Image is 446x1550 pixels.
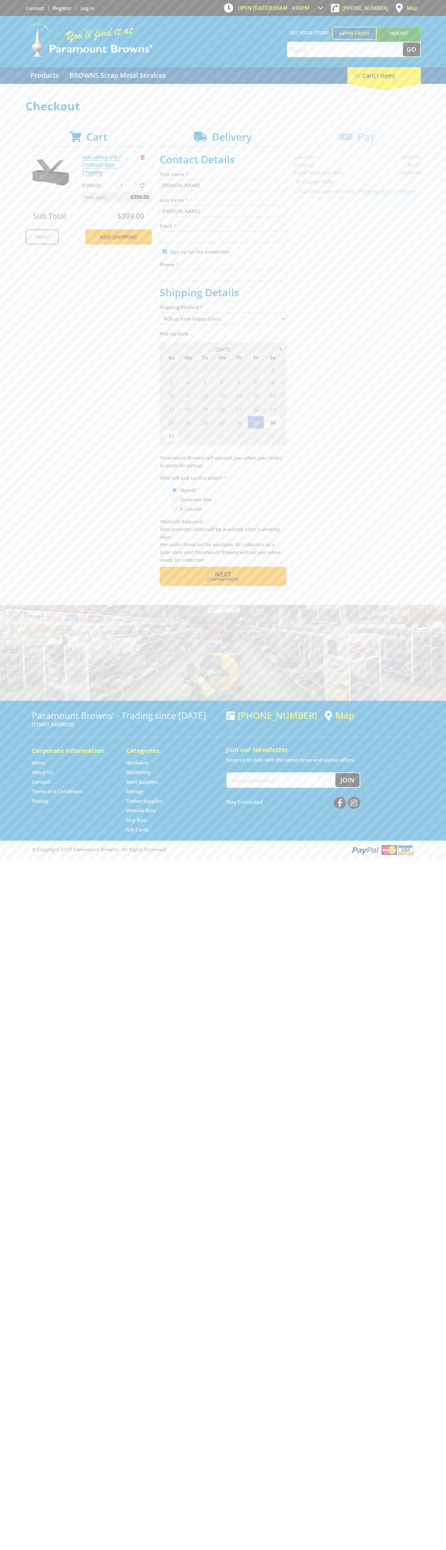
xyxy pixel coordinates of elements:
[172,506,177,511] input: Please select who will pick up the order.
[248,402,264,415] span: 22
[231,362,247,375] span: 31
[248,429,264,442] span: 5
[197,353,213,362] span: Tu
[160,180,286,191] input: Please enter your first name.
[178,503,204,514] label: A Courier
[180,429,196,442] span: 1
[82,154,121,176] a: GULLWING UTE / STORAGE BOX - 1760MM
[226,794,360,809] div: Stay Connected
[197,416,213,429] span: 26
[26,844,421,856] div: ® Copyright 2025 Paramount Browns'. All Rights Reserved.
[26,67,63,84] a: Go to the Products page
[214,353,230,362] span: We
[26,5,44,11] a: Go to the Contact page
[351,844,414,856] img: PayPal, Mastercard, Visa accepted
[126,817,147,823] a: Go to the Skip Bins page
[231,416,247,429] span: 28
[403,42,420,56] button: Go
[265,416,281,429] span: 30
[172,488,177,492] input: Please select who will pick up the order.
[130,192,149,202] span: $399.00
[160,286,286,299] h2: Shipping Details
[248,353,264,362] span: Fr
[347,67,421,84] div: Cart
[180,389,196,402] span: 11
[197,402,213,415] span: 19
[26,229,59,245] a: Print
[248,362,264,375] span: 1
[32,788,82,795] a: Go to the Terms and Conditions page
[377,27,421,51] a: Mount [PERSON_NAME]
[248,389,264,402] span: 15
[160,205,286,217] input: Please enter your last name.
[82,192,152,202] p: Item total:
[214,416,230,429] span: 27
[117,211,144,221] span: $399.00
[197,362,213,375] span: 29
[172,497,177,501] input: Please select who will pick up the order.
[226,710,317,720] div: [PHONE_NUMBER]
[82,181,116,189] p: $399.00
[160,330,286,337] label: Pick Up Date
[180,362,196,375] span: 28
[287,27,333,38] span: Set your store
[178,485,197,496] label: Myself
[163,416,179,429] span: 24
[160,170,286,178] label: First name
[126,746,207,755] h5: Categories
[163,429,179,442] span: 31
[163,362,179,375] span: 27
[160,270,286,281] input: Please enter your telephone number.
[32,720,220,728] p: [STREET_ADDRESS]
[374,72,395,79] span: (1 item)
[53,5,72,11] a: Go to the registration page
[212,130,252,144] span: Delivery
[197,389,213,402] span: 12
[160,474,286,482] label: Who will pick up the order?
[32,779,50,785] a: Go to the Contact page
[141,154,145,160] a: Remove from cart
[214,402,230,415] span: 20
[265,389,281,402] span: 16
[32,710,220,720] h3: Paramount Browns' - Trading since [DATE]
[65,67,171,84] a: Go to the BROWNS Scrap Metal Services page
[214,429,230,442] span: 3
[163,402,179,415] span: 17
[126,769,150,776] a: Go to the Machinery page
[265,429,281,442] span: 6
[227,773,335,787] input: Your email address
[160,518,281,563] em: Photo ID Required. Non-preorder items will be available after 5 working days Pre-order items will...
[160,222,286,230] label: Email
[81,5,94,11] a: Log in
[32,153,70,192] img: GULLWING UTE / STORAGE BOX - 1760MM
[126,798,162,804] a: Go to the Timber Supplies page
[215,570,231,579] span: Next
[160,567,286,586] button: Next Confirm order
[238,4,310,11] span: OPEN [DATE]
[226,745,414,754] h5: Join our Newsletter
[265,353,281,362] span: Sa
[163,353,179,362] span: Su
[231,376,247,388] span: 7
[180,376,196,388] span: 4
[32,759,46,766] a: Go to the Home page
[126,807,156,814] a: Go to the Wheelie Bins page
[216,346,230,352] span: [DATE]
[325,710,354,721] a: View a map of Gepps Cross location
[248,376,264,388] span: 8
[26,22,153,58] img: Paramount Browns'
[32,769,53,776] a: Go to the About Us page
[126,779,158,785] a: Go to the Steel Supplies page
[173,578,273,581] span: Confirm order
[332,27,377,40] a: Gepps Cross
[85,229,152,245] a: Keep Shopping
[180,402,196,415] span: 18
[160,454,281,469] em: Paramount Browns will contact you when your order is ready for pickup
[160,261,286,268] label: Phone
[163,389,179,402] span: 10
[160,153,286,166] h2: Contact Details
[26,100,421,113] h1: Checkout
[126,759,149,766] a: Go to the Hardware page
[86,130,107,144] span: Cart
[231,353,247,362] span: Th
